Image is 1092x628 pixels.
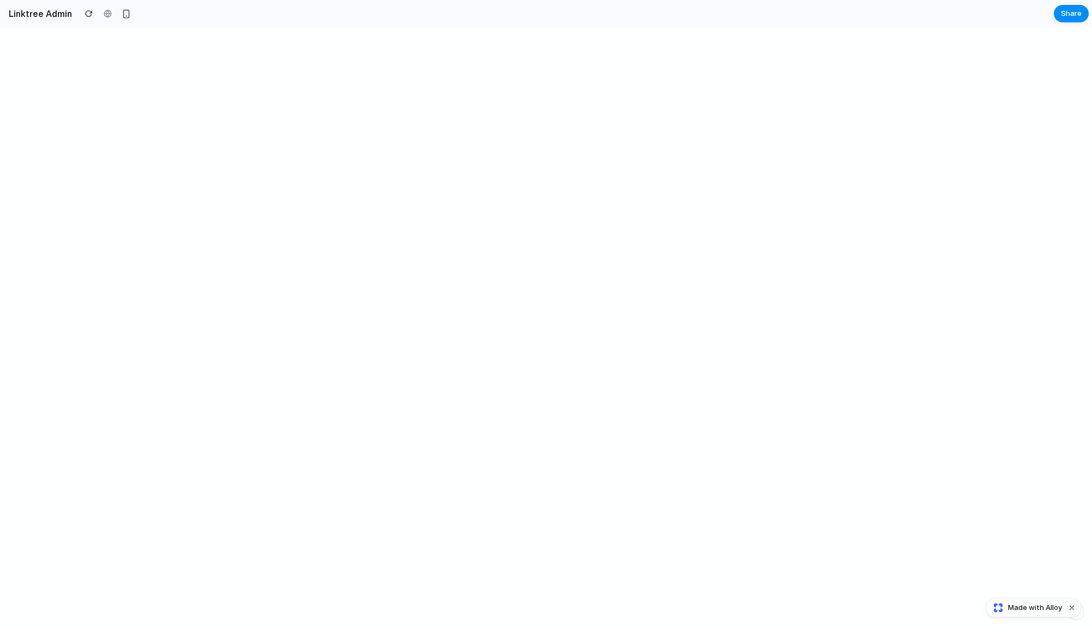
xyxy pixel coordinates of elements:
button: Dismiss watermark [1065,601,1078,614]
button: Share [1054,5,1089,22]
a: Made with Alloy [986,602,1063,613]
h2: Linktree Admin [4,7,72,20]
span: Made with Alloy [1008,602,1062,613]
span: Share [1061,8,1082,19]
